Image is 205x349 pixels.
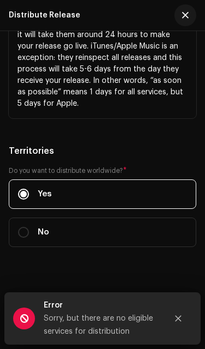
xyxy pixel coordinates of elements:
[38,226,49,238] span: No
[9,11,80,20] div: Distribute Release
[17,7,188,110] p: We deliver your release within a few minutes to a few hours to the music services. Thereafter, it...
[44,312,159,338] div: Sorry, but there are no eligible services for distribution
[167,308,189,329] button: Close
[9,145,196,158] h5: Territories
[9,166,196,175] label: Do you want to distribute worldwide?
[44,299,159,312] div: Error
[38,188,51,200] span: Yes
